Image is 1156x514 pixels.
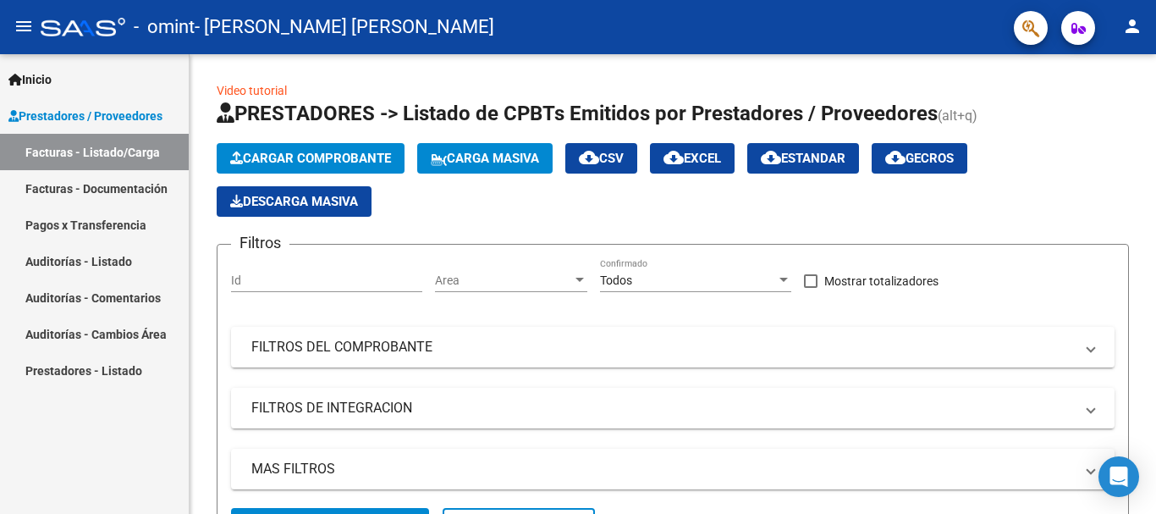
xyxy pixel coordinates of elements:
[579,147,599,168] mat-icon: cloud_download
[600,274,632,287] span: Todos
[1098,456,1139,497] div: Open Intercom Messenger
[824,271,939,291] span: Mostrar totalizadores
[231,449,1115,489] mat-expansion-panel-header: MAS FILTROS
[231,388,1115,428] mat-expansion-panel-header: FILTROS DE INTEGRACION
[230,194,358,209] span: Descarga Masiva
[8,70,52,89] span: Inicio
[872,143,967,174] button: Gecros
[650,143,735,174] button: EXCEL
[885,147,906,168] mat-icon: cloud_download
[8,107,162,125] span: Prestadores / Proveedores
[14,16,34,36] mat-icon: menu
[885,151,954,166] span: Gecros
[217,143,405,174] button: Cargar Comprobante
[251,399,1074,417] mat-panel-title: FILTROS DE INTEGRACION
[663,147,684,168] mat-icon: cloud_download
[231,327,1115,368] mat-expansion-panel-header: FILTROS DEL COMPROBANTE
[217,186,372,217] button: Descarga Masiva
[663,151,721,166] span: EXCEL
[747,143,859,174] button: Estandar
[195,8,494,46] span: - [PERSON_NAME] [PERSON_NAME]
[231,231,289,255] h3: Filtros
[217,186,372,217] app-download-masive: Descarga masiva de comprobantes (adjuntos)
[761,151,845,166] span: Estandar
[431,151,539,166] span: Carga Masiva
[761,147,781,168] mat-icon: cloud_download
[217,102,938,125] span: PRESTADORES -> Listado de CPBTs Emitidos por Prestadores / Proveedores
[251,338,1074,356] mat-panel-title: FILTROS DEL COMPROBANTE
[565,143,637,174] button: CSV
[417,143,553,174] button: Carga Masiva
[1122,16,1142,36] mat-icon: person
[230,151,391,166] span: Cargar Comprobante
[251,460,1074,478] mat-panel-title: MAS FILTROS
[217,84,287,97] a: Video tutorial
[579,151,624,166] span: CSV
[938,108,977,124] span: (alt+q)
[435,274,572,288] span: Area
[134,8,195,46] span: - omint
